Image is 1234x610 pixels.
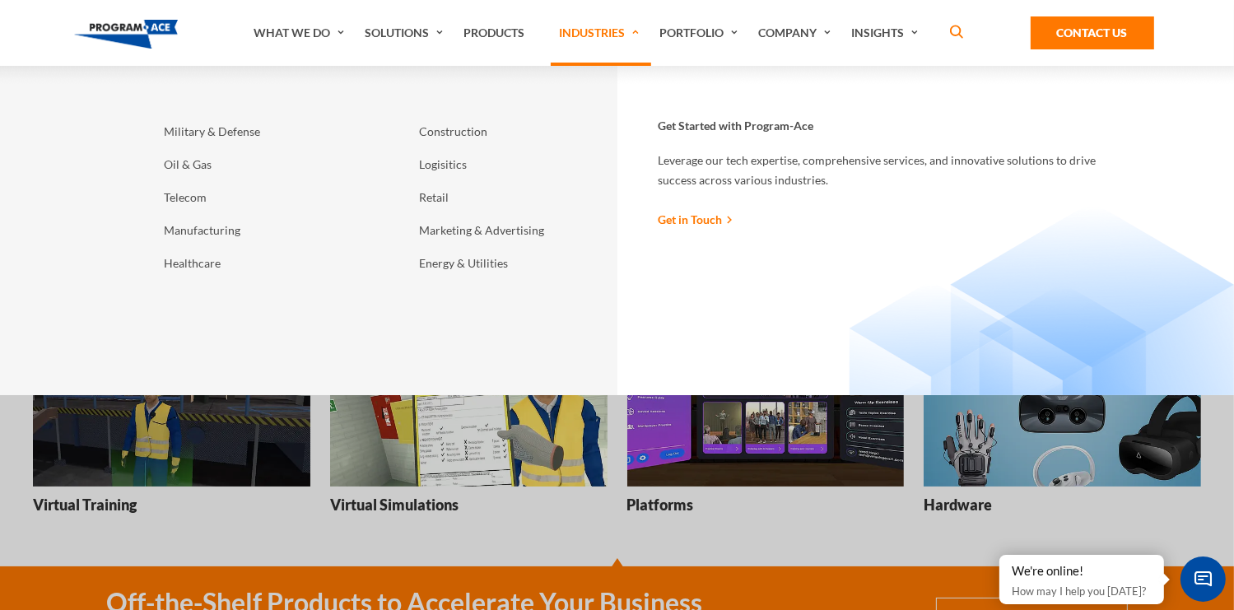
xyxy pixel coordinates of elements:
a: Manufacturing [156,214,354,247]
a: Military & Defense [156,115,354,148]
strong: Get Started with Program-Ace [659,118,814,134]
div: We're online! [1012,563,1152,580]
a: Construction [412,115,609,148]
img: Program-Ace [74,20,179,49]
a: Get in Touch [659,211,733,228]
a: Healthcare [156,247,354,280]
a: Energy & Utilities [412,247,609,280]
a: Oil & Gas [156,148,354,181]
span: Chat Widget [1180,556,1226,602]
p: Leverage our tech expertise, comprehensive services, and innovative solutions to drive success ac... [659,151,1128,190]
a: Contact Us [1031,16,1154,49]
a: Marketing & Advertising [412,214,609,247]
a: Retail [412,181,609,214]
p: How may I help you [DATE]? [1012,581,1152,601]
a: Telecom [156,181,354,214]
a: Logisitics [412,148,609,181]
